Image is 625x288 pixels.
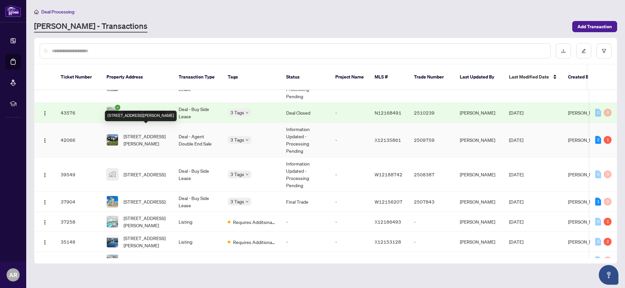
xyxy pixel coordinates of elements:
span: down [245,111,249,114]
span: X12153128 [375,239,401,245]
td: 2508387 [409,157,455,192]
td: 2507843 [409,192,455,212]
img: Logo [42,200,48,205]
span: [DATE] [509,239,523,245]
th: MLS # [369,64,409,90]
img: Logo [42,138,48,143]
td: 43576 [55,103,101,123]
span: edit [581,49,586,53]
button: Logo [40,216,50,227]
td: - [409,212,455,232]
span: [STREET_ADDRESS] [124,109,166,116]
span: down [245,200,249,203]
div: 0 [595,218,601,226]
img: logo [5,5,21,17]
img: Logo [42,220,48,225]
span: 3 Tags [230,136,244,144]
span: [STREET_ADDRESS][PERSON_NAME] [124,234,168,249]
div: 1 [604,136,612,144]
td: - [281,232,330,252]
span: [PERSON_NAME] [568,199,603,205]
th: Trade Number [409,64,455,90]
td: Final Trade [281,192,330,212]
th: Ticket Number [55,64,101,90]
td: 35148 [55,232,101,252]
td: Listing [173,252,223,269]
span: 3 Tags [230,170,244,178]
div: 1 [595,198,601,206]
button: Open asap [599,265,618,285]
td: 37258 [55,212,101,232]
span: [DATE] [509,199,523,205]
span: [PERSON_NAME] [568,110,603,116]
div: 0 [604,170,612,178]
span: Last Modified Date [509,73,549,80]
span: 3 Tags [230,198,244,205]
span: [DATE] [509,137,523,143]
span: check-circle [115,105,120,110]
img: Logo [42,172,48,178]
div: 0 [604,198,612,206]
img: thumbnail-img [107,216,118,227]
span: down [245,173,249,176]
div: 1 [604,218,612,226]
a: [PERSON_NAME] - Transactions [34,21,147,33]
span: AR [9,270,17,279]
th: Tags [223,64,281,90]
td: Deal - Buy Side Lease [173,157,223,192]
span: [STREET_ADDRESS] [124,171,166,178]
img: Logo [42,111,48,116]
img: thumbnail-img [107,134,118,145]
td: [PERSON_NAME] [455,252,504,269]
td: - [281,212,330,232]
td: [PERSON_NAME] [455,123,504,157]
td: - [281,252,330,269]
td: Deal - Agent Double End Sale [173,123,223,157]
button: Logo [40,255,50,266]
td: Listing [173,232,223,252]
span: down [245,138,249,142]
span: Deal Processing [41,9,74,15]
button: Logo [40,107,50,118]
th: Transaction Type [173,64,223,90]
img: Logo [42,240,48,245]
button: Logo [40,196,50,207]
td: [PERSON_NAME] [455,103,504,123]
td: [PERSON_NAME] [455,232,504,252]
td: - [330,157,369,192]
td: Deal Closed [281,103,330,123]
span: X12186493 [375,219,401,225]
td: [PERSON_NAME] [455,192,504,212]
span: download [561,49,566,53]
button: Logo [40,236,50,247]
span: [DATE] [509,110,523,116]
td: - [330,192,369,212]
span: [PERSON_NAME] [568,257,603,263]
span: Cancelled [233,257,253,264]
span: home [34,10,39,14]
th: Created By [563,64,602,90]
img: thumbnail-img [107,196,118,207]
img: thumbnail-img [107,236,118,247]
td: 42066 [55,123,101,157]
td: Deal - Buy Side Lease [173,192,223,212]
button: edit [576,43,591,58]
th: Status [281,64,330,90]
img: thumbnail-img [107,169,118,180]
div: 0 [595,170,601,178]
th: Last Modified Date [504,64,563,90]
span: filter [602,49,606,53]
td: - [330,232,369,252]
span: [STREET_ADDRESS][PERSON_NAME] [124,133,168,147]
span: [STREET_ADDRESS] [124,198,166,205]
div: 2 [604,238,612,246]
img: thumbnail-img [107,255,118,266]
button: Add Transaction [572,21,617,32]
td: - [409,232,455,252]
span: [PERSON_NAME] [568,137,603,143]
td: - [409,252,455,269]
td: Information Updated - Processing Pending [281,123,330,157]
td: Listing [173,212,223,232]
span: [DATE] [509,171,523,177]
span: X12135861 [375,137,401,143]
